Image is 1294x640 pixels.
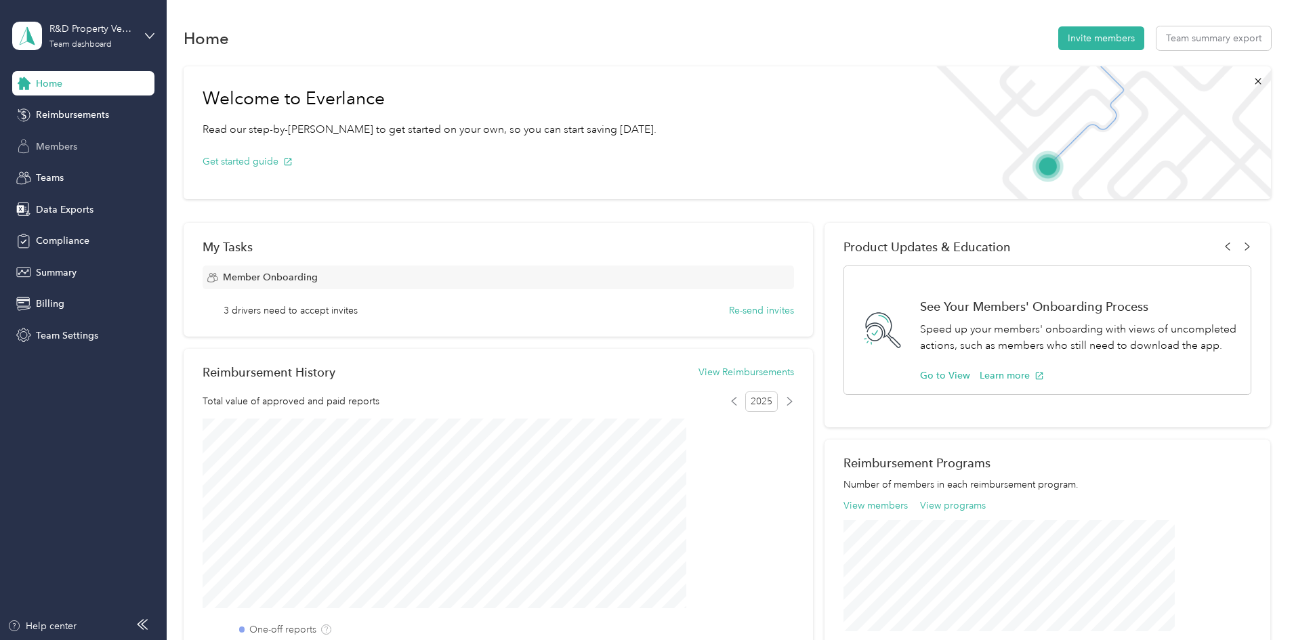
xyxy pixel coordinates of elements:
button: View members [843,498,908,513]
h1: See Your Members' Onboarding Process [920,299,1236,314]
p: Number of members in each reimbursement program. [843,477,1251,492]
h1: Home [184,31,229,45]
button: Re-send invites [729,303,794,318]
span: Product Updates & Education [843,240,1011,254]
span: 2025 [745,391,778,412]
img: Welcome to everlance [923,66,1270,199]
span: Member Onboarding [223,270,318,284]
span: Summary [36,265,77,280]
button: Invite members [1058,26,1144,50]
button: Help center [7,619,77,633]
button: View Reimbursements [698,365,794,379]
span: 3 drivers need to accept invites [224,303,358,318]
label: One-off reports [249,622,316,637]
button: Team summary export [1156,26,1271,50]
span: Home [36,77,62,91]
span: Teams [36,171,64,185]
h2: Reimbursement History [203,365,335,379]
span: Total value of approved and paid reports [203,394,379,408]
button: Learn more [980,368,1044,383]
span: Data Exports [36,202,93,217]
span: Reimbursements [36,108,109,122]
h2: Reimbursement Programs [843,456,1251,470]
p: Speed up your members' onboarding with views of uncompleted actions, such as members who still ne... [920,321,1236,354]
button: Go to View [920,368,970,383]
button: View programs [920,498,986,513]
div: Team dashboard [49,41,112,49]
iframe: Everlance-gr Chat Button Frame [1218,564,1294,640]
span: Members [36,140,77,154]
div: R&D Property Ventures [49,22,134,36]
p: Read our step-by-[PERSON_NAME] to get started on your own, so you can start saving [DATE]. [203,121,656,138]
h1: Welcome to Everlance [203,88,656,110]
span: Team Settings [36,328,98,343]
div: My Tasks [203,240,794,254]
button: Get started guide [203,154,293,169]
span: Compliance [36,234,89,248]
span: Billing [36,297,64,311]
